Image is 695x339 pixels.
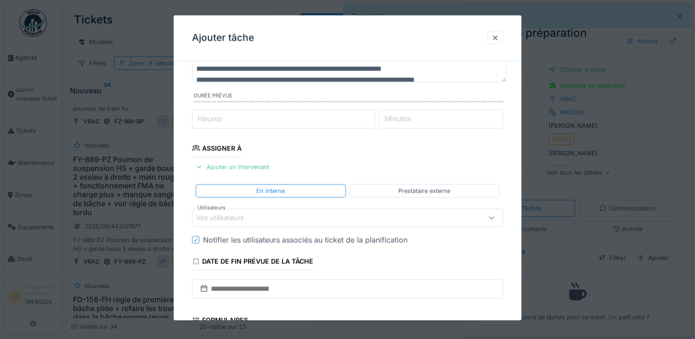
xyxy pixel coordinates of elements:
[194,92,503,102] label: Durée prévue
[196,213,257,223] div: Vos utilisateurs
[192,141,242,157] div: Assigner à
[383,113,413,124] label: Minutes
[196,113,224,124] label: Heures
[203,234,407,245] div: Notifier les utilisateurs associés au ticket de la planification
[192,32,254,44] h3: Ajouter tâche
[192,313,248,329] div: Formulaires
[256,186,285,195] div: En interne
[192,254,313,270] div: Date de fin prévue de la tâche
[192,161,273,173] div: Ajouter un intervenant
[196,204,227,212] label: Utilisateurs
[398,186,450,195] div: Prestataire externe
